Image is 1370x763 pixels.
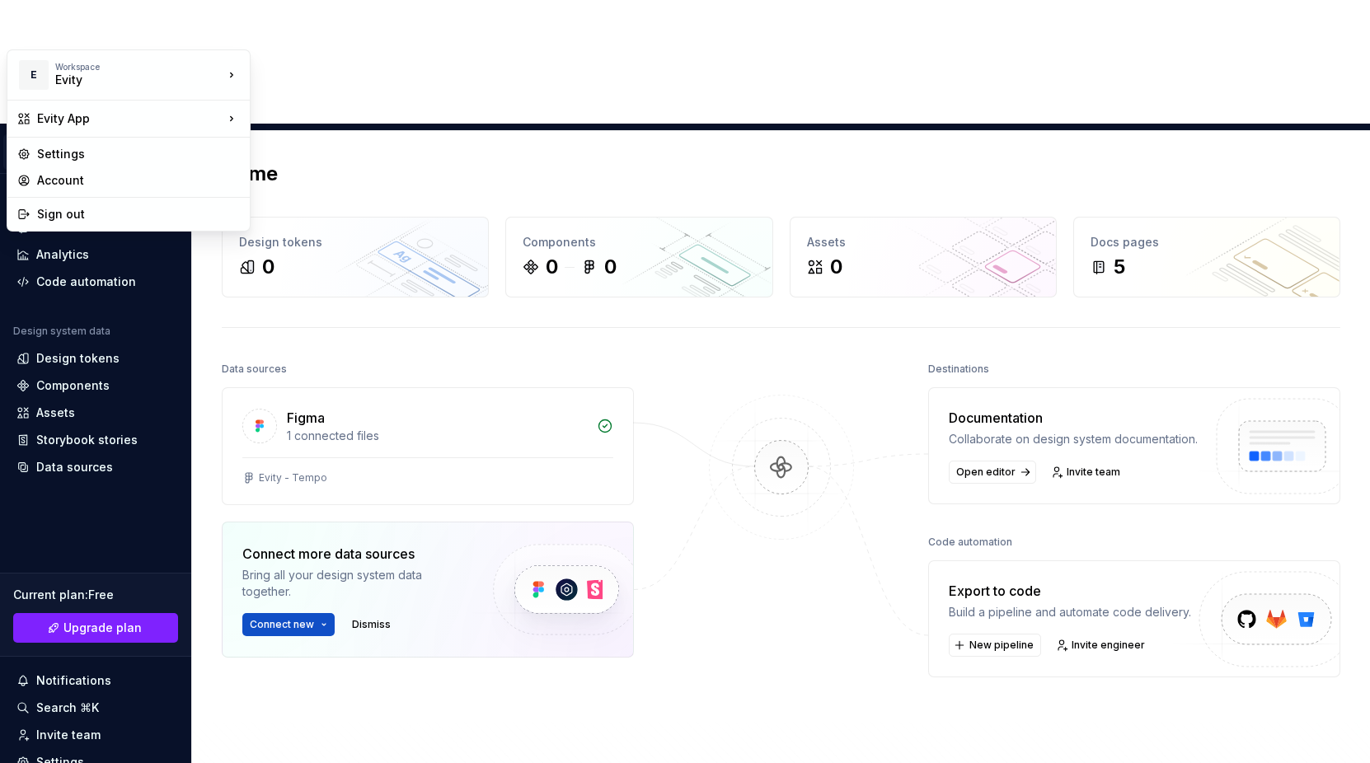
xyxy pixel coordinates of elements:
[37,206,240,222] div: Sign out
[55,72,195,88] div: Evity
[37,146,240,162] div: Settings
[19,60,49,90] div: E
[55,62,223,72] div: Workspace
[37,110,223,127] div: Evity App
[37,172,240,189] div: Account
